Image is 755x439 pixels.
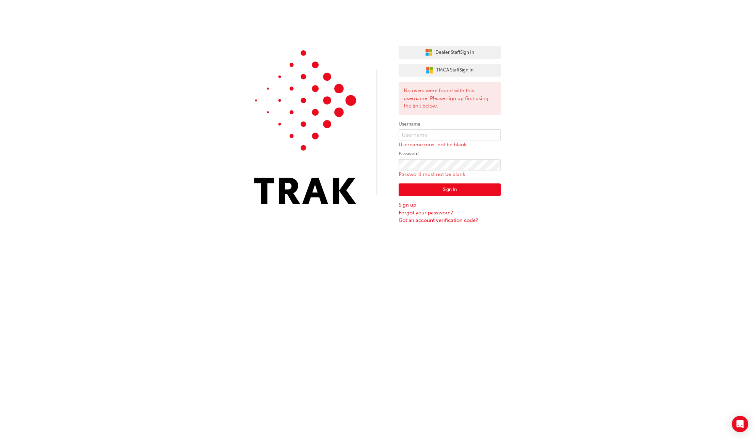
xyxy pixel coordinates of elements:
[436,66,473,74] span: TMCA Staff Sign In
[399,150,501,158] label: Password
[399,209,501,217] a: Forgot your password?
[399,64,501,77] button: TMCA StaffSign In
[435,49,474,56] span: Dealer Staff Sign In
[399,183,501,196] button: Sign In
[399,46,501,59] button: Dealer StaffSign In
[399,82,501,115] div: No users were found with this username. Please sign up first using the link below.
[399,201,501,209] a: Sign up
[399,120,501,128] label: Username
[399,141,501,149] p: Username must not be blank
[399,129,501,141] input: Username
[254,50,356,204] img: Trak
[399,216,501,224] a: Got an account verification code?
[732,416,748,432] div: Open Intercom Messenger
[399,170,501,178] p: Password must not be blank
